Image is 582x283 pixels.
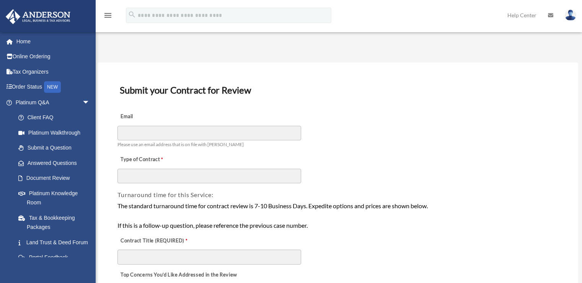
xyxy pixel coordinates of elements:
[117,112,194,122] label: Email
[103,13,112,20] a: menu
[5,79,101,95] a: Order StatusNEW
[82,95,98,110] span: arrow_drop_down
[11,125,101,140] a: Platinum Walkthrough
[128,10,136,19] i: search
[44,81,61,93] div: NEW
[117,201,558,230] div: The standard turnaround time for contract review is 7-10 Business Days. Expedite options and pric...
[3,9,73,24] img: Anderson Advisors Platinum Portal
[11,235,101,250] a: Land Trust & Deed Forum
[103,11,112,20] i: menu
[117,141,244,147] span: Please use an email address that is on file with [PERSON_NAME]
[117,235,194,246] label: Contract Title (REQUIRED)
[11,250,101,265] a: Portal Feedback
[11,210,101,235] a: Tax & Bookkeeping Packages
[5,64,101,79] a: Tax Organizers
[117,270,239,280] label: Top Concerns You’d Like Addressed in the Review
[5,49,101,64] a: Online Ordering
[11,140,101,156] a: Submit a Question
[117,155,194,165] label: Type of Contract
[5,95,101,110] a: Platinum Q&Aarrow_drop_down
[565,10,576,21] img: User Pic
[5,34,101,49] a: Home
[11,186,101,210] a: Platinum Knowledge Room
[11,171,98,186] a: Document Review
[11,155,101,171] a: Answered Questions
[117,82,559,98] h3: Submit your Contract for Review
[117,191,213,198] span: Turnaround time for this Service:
[11,110,101,125] a: Client FAQ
